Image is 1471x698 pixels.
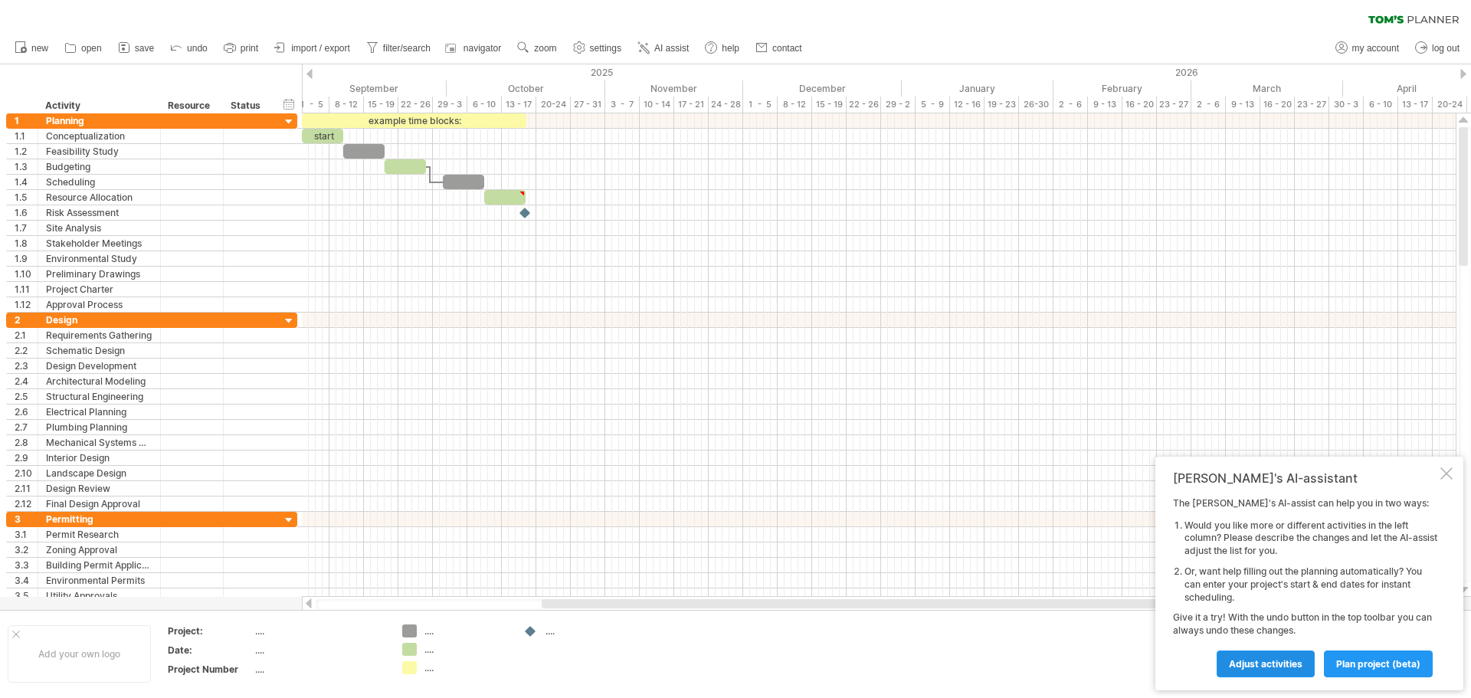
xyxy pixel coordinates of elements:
a: save [114,38,159,58]
div: 1.10 [15,267,38,281]
div: 1.2 [15,144,38,159]
div: Building Permit Application [46,558,152,572]
div: 1.4 [15,175,38,189]
div: 2.9 [15,451,38,465]
div: 8 - 12 [329,97,364,113]
div: 2 [15,313,38,327]
span: my account [1352,43,1399,54]
div: .... [424,661,508,674]
div: Utility Approvals [46,588,152,603]
div: 2.8 [15,435,38,450]
div: 5 - 9 [916,97,950,113]
span: navigator [464,43,501,54]
div: [PERSON_NAME]'s AI-assistant [1173,470,1437,486]
div: Resource Allocation [46,190,152,205]
div: 3.2 [15,542,38,557]
a: filter/search [362,38,435,58]
div: Date: [168,644,252,657]
div: 24 - 28 [709,97,743,113]
span: print [241,43,258,54]
span: undo [187,43,208,54]
div: September 2025 [295,80,447,97]
div: .... [255,624,384,637]
div: 2.2 [15,343,38,358]
div: 6 - 10 [1364,97,1398,113]
span: contact [772,43,802,54]
div: 16 - 20 [1122,97,1157,113]
li: Would you like more or different activities in the left column? Please describe the changes and l... [1184,519,1437,558]
div: Design [46,313,152,327]
div: The [PERSON_NAME]'s AI-assist can help you in two ways: Give it a try! With the undo button in th... [1173,497,1437,677]
div: Activity [45,98,152,113]
div: 23 - 27 [1295,97,1329,113]
div: 2.1 [15,328,38,342]
div: 16 - 20 [1260,97,1295,113]
div: Preliminary Drawings [46,267,152,281]
a: print [220,38,263,58]
div: 2.12 [15,496,38,511]
div: Stakeholder Meetings [46,236,152,251]
div: Interior Design [46,451,152,465]
div: Requirements Gathering [46,328,152,342]
span: new [31,43,48,54]
span: filter/search [383,43,431,54]
div: example time blocks: [302,113,526,128]
div: Site Analysis [46,221,152,235]
a: zoom [513,38,561,58]
div: 2.10 [15,466,38,480]
div: .... [255,644,384,657]
div: .... [255,663,384,676]
div: Project Number [168,663,252,676]
div: Add your own logo [8,625,151,683]
span: open [81,43,102,54]
a: help [701,38,744,58]
div: 1.8 [15,236,38,251]
a: settings [569,38,626,58]
div: 13 - 17 [1398,97,1433,113]
span: zoom [534,43,556,54]
div: 2.11 [15,481,38,496]
div: Design Review [46,481,152,496]
div: .... [424,643,508,656]
div: Scheduling [46,175,152,189]
div: Structural Engineering [46,389,152,404]
div: Planning [46,113,152,128]
a: open [61,38,106,58]
div: 3 [15,512,38,526]
div: Architectural Modeling [46,374,152,388]
div: Zoning Approval [46,542,152,557]
div: Project Charter [46,282,152,297]
span: help [722,43,739,54]
div: November 2025 [605,80,743,97]
div: 1 - 5 [295,97,329,113]
div: 29 - 2 [881,97,916,113]
div: 22 - 26 [398,97,433,113]
span: AI assist [654,43,689,54]
div: 10 - 14 [640,97,674,113]
a: import / export [270,38,355,58]
div: 3.5 [15,588,38,603]
div: 3.3 [15,558,38,572]
div: Project: [168,624,252,637]
div: 2.5 [15,389,38,404]
a: contact [752,38,807,58]
div: 3 - 7 [605,97,640,113]
div: 2 - 6 [1191,97,1226,113]
div: Status [231,98,264,113]
div: 6 - 10 [467,97,502,113]
span: log out [1432,43,1460,54]
div: Mechanical Systems Design [46,435,152,450]
div: Environmental Permits [46,573,152,588]
div: Electrical Planning [46,405,152,419]
div: Schematic Design [46,343,152,358]
div: January 2026 [902,80,1053,97]
div: Environmental Study [46,251,152,266]
div: 27 - 31 [571,97,605,113]
span: settings [590,43,621,54]
div: 2.4 [15,374,38,388]
div: Permitting [46,512,152,526]
div: 9 - 13 [1226,97,1260,113]
div: 30 - 3 [1329,97,1364,113]
span: import / export [291,43,350,54]
div: 1 [15,113,38,128]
